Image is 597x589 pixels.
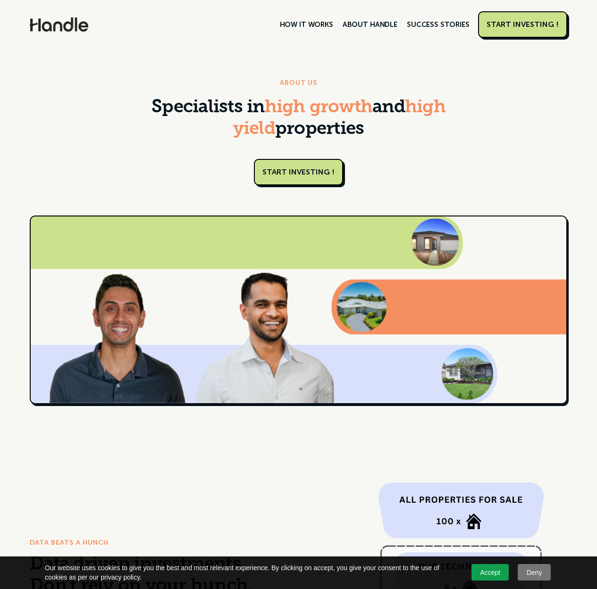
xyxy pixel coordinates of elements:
[518,564,551,581] a: Deny
[265,99,373,117] span: high growth
[338,17,402,33] a: ABOUT HANDLE
[280,77,318,89] div: ABOUT US
[402,17,474,33] a: SUCCESS STORIES
[275,17,338,33] a: HOW IT WORKS
[233,99,446,139] span: high yield
[471,564,509,581] a: Accept
[45,563,459,582] span: Our website uses cookies to give you the best and most relevant experience. By clicking on accept...
[30,537,289,548] div: DATA BEATS A HUNCH
[478,11,567,38] a: START INVESTING !
[487,20,559,29] div: START INVESTING !
[254,159,343,185] a: START INVESTING !
[150,97,447,140] h1: Specialists in and properties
